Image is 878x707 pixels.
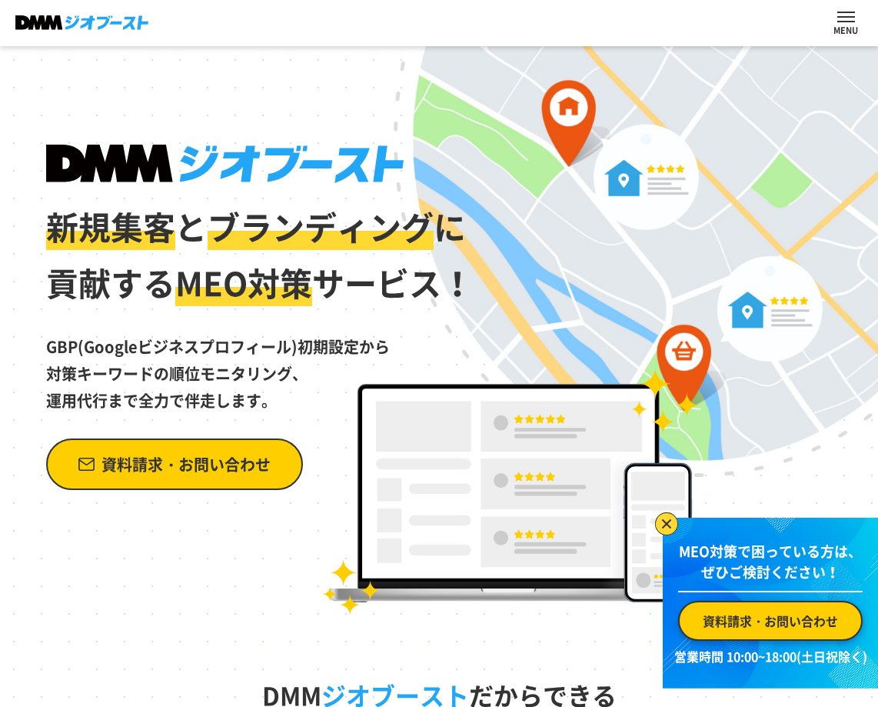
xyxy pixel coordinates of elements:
span: ブランディング [208,202,434,250]
h1: と に 貢献する サービス！ [46,145,475,312]
button: ナビを開閉する [837,12,855,22]
img: バナーを閉じる [655,512,678,535]
span: MEO対策 [175,258,312,306]
p: 営業時間 10:00~18:00(土日祝除く) [672,647,869,665]
a: 資料請求・お問い合わせ [46,439,303,490]
img: DMMジオブースト [46,145,404,183]
span: 資料請求・お問い合わせ [703,612,838,630]
p: GBP(Googleビジネスプロフィール)初期設定から 対策キーワードの順位モニタリング、 運用代行まで全力で伴走します。 [46,312,475,414]
span: 資料請求・お問い合わせ [101,451,271,478]
a: 資料請求・お問い合わせ [678,601,863,641]
p: MEO対策で困っている方は、 ぜひご検討ください！ [678,541,863,592]
img: DMMジオブースト [15,15,148,30]
span: 新規集客 [46,202,175,250]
